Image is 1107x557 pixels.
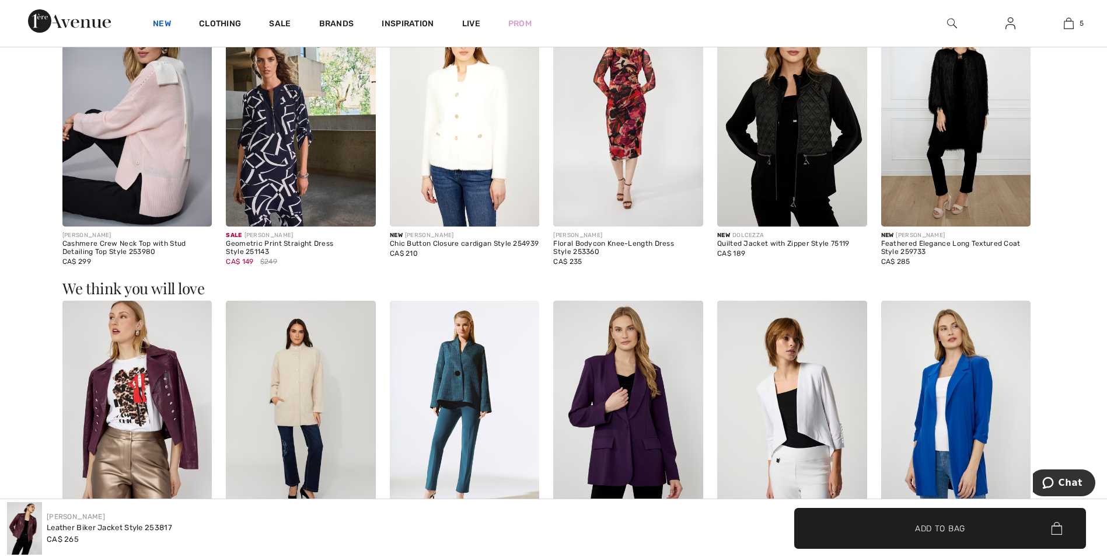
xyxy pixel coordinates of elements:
[390,232,403,239] span: New
[226,257,253,266] span: CA$ 149
[717,2,867,227] img: Quilted Jacket with Zipper Style 75119
[1005,16,1015,30] img: My Info
[382,19,434,31] span: Inspiration
[462,18,480,30] a: Live
[717,301,867,525] img: Business Collared Blazer Style 161140
[28,9,111,33] img: 1ère Avenue
[390,240,540,248] div: Chic Button Closure cardigan Style 254939
[62,257,91,266] span: CA$ 299
[717,249,745,257] span: CA$ 189
[1064,16,1074,30] img: My Bag
[553,301,703,525] img: Hip-Length Collared Shirt Style 233786
[915,522,965,534] span: Add to Bag
[390,301,540,525] img: Textured Jacquard Trapeze Jacket Style 243788
[717,240,867,248] div: Quilted Jacket with Zipper Style 75119
[260,256,277,267] span: $249
[226,301,376,525] img: Mandarin Collar Jacket Style 253880
[153,19,171,31] a: New
[390,249,418,257] span: CA$ 210
[62,231,212,240] div: [PERSON_NAME]
[47,535,79,544] span: CA$ 265
[553,231,703,240] div: [PERSON_NAME]
[553,257,582,266] span: CA$ 235
[226,240,376,256] div: Geometric Print Straight Dress Style 251143
[390,231,540,240] div: [PERSON_NAME]
[1040,16,1097,30] a: 5
[7,502,42,555] img: Leather Biker Jacket Style 253817
[553,2,703,227] img: Floral Bodycon Knee-Length Dress Style 253360
[881,257,910,266] span: CA$ 285
[881,2,1031,227] img: Feathered Elegance Long Textured Coat Style 259733
[47,522,172,534] div: Leather Biker Jacket Style 253817
[1033,469,1095,499] iframe: Opens a widget where you can chat to one of our agents
[996,16,1025,31] a: Sign In
[717,231,867,240] div: DOLCEZZA
[1080,18,1084,29] span: 5
[717,232,730,239] span: New
[226,231,376,240] div: [PERSON_NAME]
[881,232,894,239] span: New
[269,19,291,31] a: Sale
[881,301,1031,525] img: Open Front Relaxed Fit Style 236005
[947,16,957,30] img: search the website
[1051,522,1062,535] img: Bag.svg
[62,301,212,525] img: Leather Jacket with Buttons Style 253724
[881,240,1031,256] div: Feathered Elegance Long Textured Coat Style 259733
[553,240,703,256] div: Floral Bodycon Knee-Length Dress Style 253360
[881,231,1031,240] div: [PERSON_NAME]
[226,2,376,227] img: Geometric Print Straight Dress Style 251143
[47,513,105,521] a: [PERSON_NAME]
[62,2,212,227] img: Cashmere Crew Neck Top with Stud Detailing Top Style 253980
[62,281,1045,296] h3: We think you will love
[226,232,242,239] span: Sale
[199,19,241,31] a: Clothing
[319,19,354,31] a: Brands
[508,18,532,30] a: Prom
[390,2,540,227] img: Chic Button Closure cardigan Style 254939
[62,240,212,256] div: Cashmere Crew Neck Top with Stud Detailing Top Style 253980
[794,508,1086,549] button: Add to Bag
